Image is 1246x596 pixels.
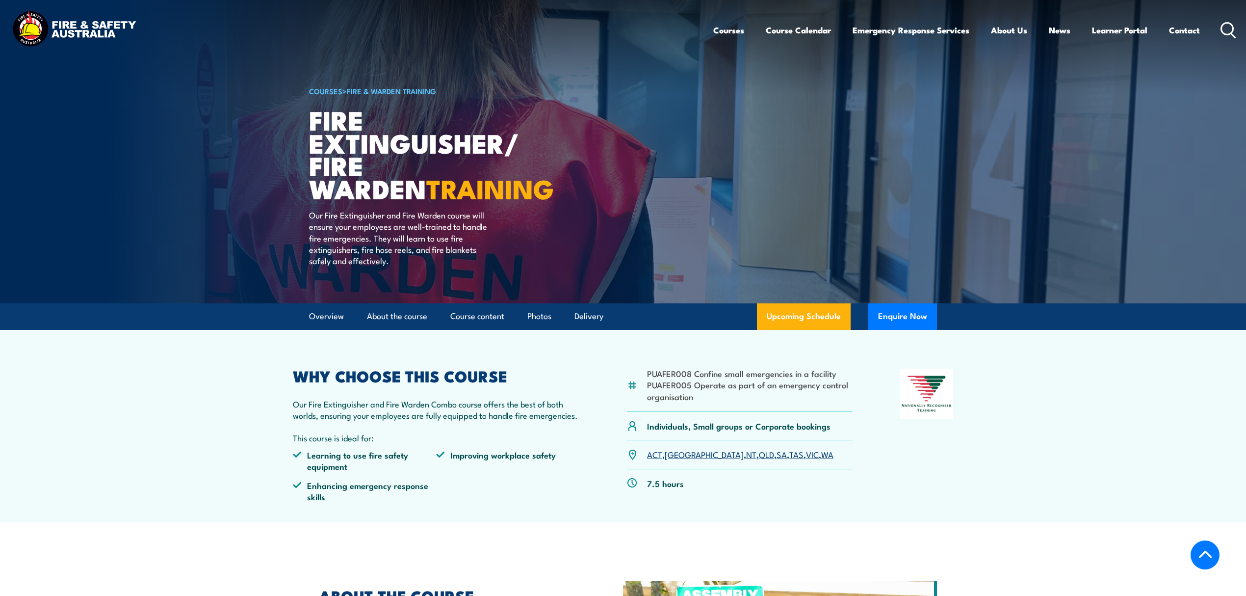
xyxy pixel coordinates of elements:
h1: Fire Extinguisher/ Fire Warden [309,108,551,200]
p: , , , , , , , [647,449,833,460]
a: About the course [367,303,427,329]
a: WA [821,448,833,460]
a: Contact [1169,17,1200,43]
li: PUAFER005 Operate as part of an emergency control organisation [647,379,853,402]
strong: TRAINING [426,167,554,208]
li: PUAFER008 Confine small emergencies in a facility [647,368,853,379]
p: Individuals, Small groups or Corporate bookings [647,420,831,432]
a: COURSES [309,85,342,96]
a: VIC [806,448,819,460]
a: Course Calendar [766,17,831,43]
a: Overview [309,303,344,329]
a: ACT [647,448,662,460]
a: Photos [527,303,551,329]
a: Course content [450,303,504,329]
img: Nationally Recognised Training logo. [900,369,953,419]
li: Improving workplace safety [436,449,579,472]
a: News [1049,17,1070,43]
a: Courses [713,17,744,43]
a: SA [777,448,787,460]
li: Enhancing emergency response skills [293,480,436,503]
p: This course is ideal for: [293,432,579,443]
p: Our Fire Extinguisher and Fire Warden Combo course offers the best of both worlds, ensuring your ... [293,398,579,421]
a: About Us [991,17,1027,43]
h6: > [309,85,551,97]
a: QLD [759,448,774,460]
a: Fire & Warden Training [347,85,436,96]
p: Our Fire Extinguisher and Fire Warden course will ensure your employees are well-trained to handl... [309,209,488,267]
p: 7.5 hours [647,478,684,489]
a: Delivery [574,303,603,329]
li: Learning to use fire safety equipment [293,449,436,472]
button: Enquire Now [868,303,937,330]
a: Upcoming Schedule [757,303,851,330]
a: TAS [789,448,804,460]
h2: WHY CHOOSE THIS COURSE [293,369,579,382]
a: NT [746,448,756,460]
a: Emergency Response Services [853,17,969,43]
a: Learner Portal [1092,17,1147,43]
a: [GEOGRAPHIC_DATA] [665,448,744,460]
